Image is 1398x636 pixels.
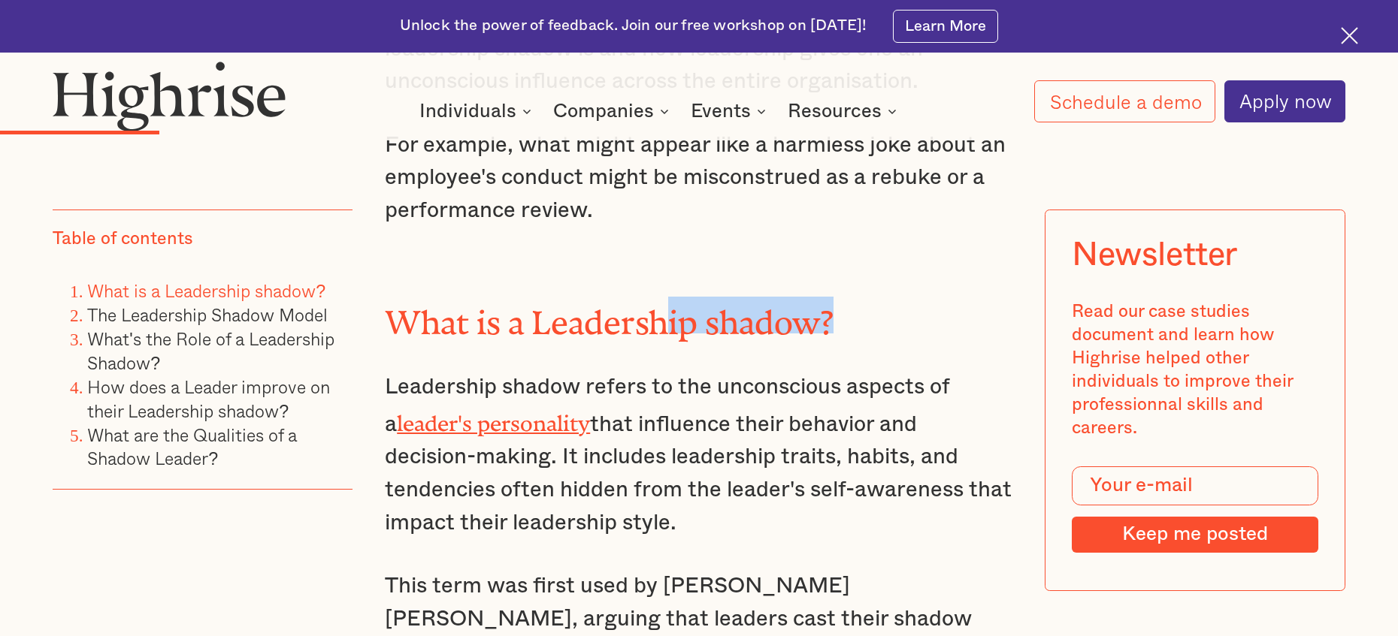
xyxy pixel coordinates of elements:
[419,102,516,120] div: Individuals
[1073,466,1319,553] form: Modal Form
[1073,237,1238,275] div: Newsletter
[419,102,536,120] div: Individuals
[1341,27,1358,44] img: Cross icon
[893,10,998,43] a: Learn More
[1224,80,1346,123] a: Apply now
[1073,517,1319,553] input: Keep me posted
[1073,466,1319,505] input: Your e-mail
[87,301,328,328] a: The Leadership Shadow Model
[385,371,1013,539] p: Leadership shadow refers to the unconscious aspects of a that influence their behavior and decisi...
[397,411,590,425] a: leader's personality
[788,102,882,120] div: Resources
[1034,80,1215,122] a: Schedule a demo
[553,102,673,120] div: Companies
[87,373,330,424] a: How does a Leader improve on their Leadership shadow?
[87,277,325,304] a: What is a Leadership shadow?
[788,102,901,120] div: Resources
[385,297,1013,333] h2: What is a Leadership shadow?
[691,102,770,120] div: Events
[53,61,286,131] img: Highrise logo
[691,102,751,120] div: Events
[53,228,193,251] div: Table of contents
[1073,300,1319,440] div: Read our case studies document and learn how Highrise helped other individuals to improve their p...
[87,420,297,472] a: What are the Qualities of a Shadow Leader?
[385,129,1013,228] p: For example, what might appear like a harmless joke about an employee's conduct might be misconst...
[400,16,867,37] div: Unlock the power of feedback. Join our free workshop on [DATE]!
[87,325,334,376] a: What's the Role of a Leadership Shadow?
[553,102,654,120] div: Companies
